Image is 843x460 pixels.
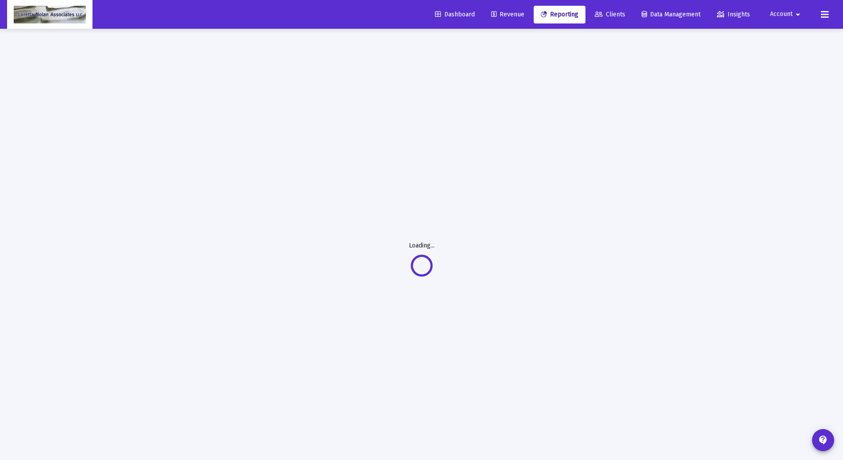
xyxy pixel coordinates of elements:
[541,11,578,18] span: Reporting
[710,6,757,23] a: Insights
[484,6,531,23] a: Revenue
[793,6,803,23] mat-icon: arrow_drop_down
[635,6,708,23] a: Data Management
[14,6,86,23] img: Dashboard
[818,435,828,445] mat-icon: contact_support
[595,11,625,18] span: Clients
[759,5,814,23] button: Account
[642,11,701,18] span: Data Management
[588,6,632,23] a: Clients
[534,6,585,23] a: Reporting
[770,11,793,18] span: Account
[717,11,750,18] span: Insights
[491,11,524,18] span: Revenue
[428,6,482,23] a: Dashboard
[435,11,475,18] span: Dashboard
